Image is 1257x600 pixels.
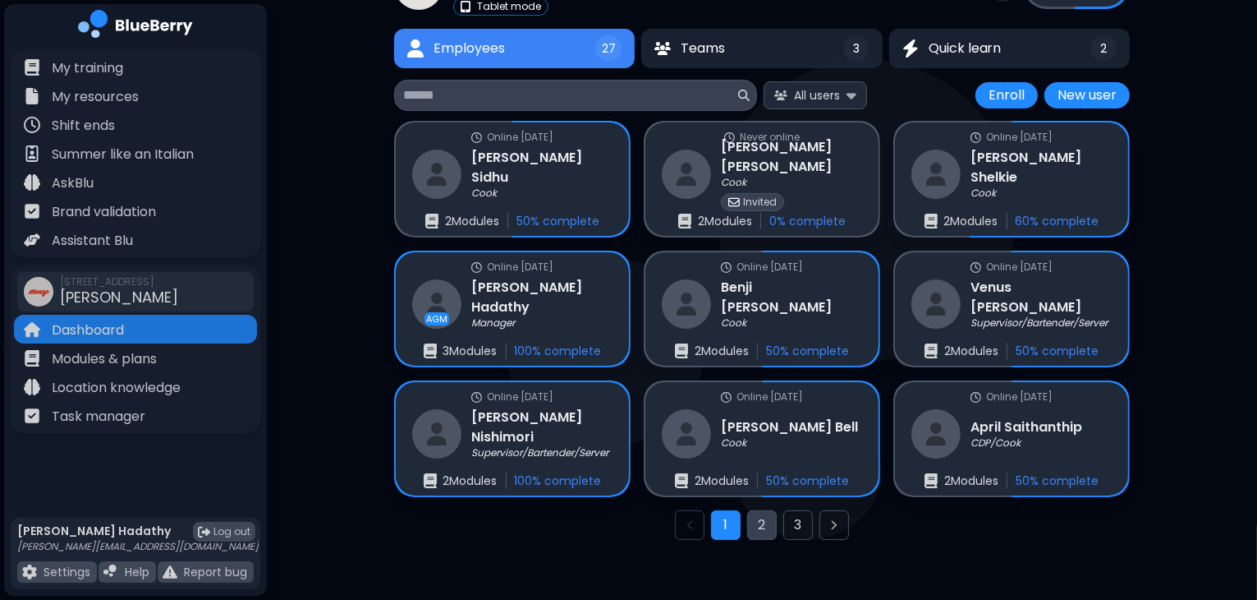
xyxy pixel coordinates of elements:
[394,29,635,68] button: EmployeesEmployees27
[24,88,40,104] img: file icon
[766,344,849,358] p: 50 % complete
[52,202,156,222] p: Brand validation
[52,407,145,427] p: Task manager
[184,565,247,579] p: Report bug
[853,41,860,56] span: 3
[22,565,37,579] img: file icon
[721,278,862,317] h3: Benji [PERSON_NAME]
[893,381,1130,497] a: online statusOnline [DATE]restaurantApril SaithanthipCDP/Cookenrollments2Modules50% complete
[24,232,40,248] img: file icon
[213,525,250,538] span: Log out
[24,203,40,219] img: file icon
[1016,473,1099,488] p: 50 % complete
[52,321,124,340] p: Dashboard
[970,316,1108,330] p: Supervisor/Bartender/Server
[662,150,711,199] img: restaurant
[911,409,961,459] img: restaurant
[902,39,919,58] img: Quick learn
[783,510,813,540] button: Go to page 3
[970,187,996,200] p: Cook
[424,473,437,488] img: enrollments
[721,316,746,330] p: Cook
[407,39,424,58] img: Employees
[52,58,123,78] p: My training
[893,121,1130,238] a: online statusOnline [DATE]restaurant[PERSON_NAME] ShelkieCookenrollments2Modules60% complete
[515,473,602,488] p: 100 % complete
[443,473,498,488] p: 2 Module s
[889,29,1130,68] button: Quick learnQuick learn2
[944,473,998,488] p: 2 Module s
[24,59,40,76] img: file icon
[24,145,40,162] img: file icon
[1100,41,1107,56] span: 2
[24,321,40,338] img: file icon
[675,344,688,358] img: enrollments
[24,277,53,307] img: company thumbnail
[678,214,691,228] img: enrollments
[721,418,858,437] h3: [PERSON_NAME] Bell
[970,262,981,273] img: online status
[929,39,1002,58] span: Quick learn
[986,261,1053,274] p: Online [DATE]
[487,390,553,404] p: Online [DATE]
[471,316,515,330] p: Manager
[698,214,752,228] p: 2 Module s
[911,279,961,329] img: restaurant
[970,132,981,143] img: online status
[471,132,482,143] img: online status
[764,81,867,108] button: All users
[769,214,846,228] p: 0 % complete
[893,251,1130,367] a: online statusOnline [DATE]restaurantVenus [PERSON_NAME]Supervisor/Bartender/Serverenrollments2Mod...
[471,392,482,403] img: online status
[736,261,803,274] p: Online [DATE]
[675,473,688,488] img: enrollments
[471,187,497,200] p: Cook
[425,214,438,228] img: enrollments
[944,344,998,358] p: 2 Module s
[641,29,882,68] button: TeamsTeams3
[515,344,602,358] p: 100 % complete
[412,150,461,199] img: restaurant
[970,148,1112,187] h3: [PERSON_NAME] Shelkie
[766,473,849,488] p: 50 % complete
[681,39,725,58] span: Teams
[711,510,741,540] button: Go to page 1
[654,42,671,55] img: Teams
[675,510,704,540] button: Previous page
[445,214,499,228] p: 2 Module s
[846,87,856,103] img: expand
[743,196,777,209] p: Invited
[721,392,732,403] img: online status
[986,390,1053,404] p: Online [DATE]
[24,117,40,133] img: file icon
[721,436,746,450] p: Cook
[471,148,612,187] h3: [PERSON_NAME] Sidhu
[516,214,599,228] p: 50 % complete
[426,314,447,324] p: AGM
[163,565,177,579] img: file icon
[434,39,505,58] span: Employees
[394,251,631,367] a: online statusOnline [DATE]restaurantAGM[PERSON_NAME] HadathyManagerenrollments3Modules100% complete
[52,116,115,136] p: Shift ends
[198,526,210,538] img: logout
[125,565,149,579] p: Help
[487,261,553,274] p: Online [DATE]
[44,565,90,579] p: Settings
[924,344,938,358] img: enrollments
[412,409,461,459] img: restaurant
[78,10,193,44] img: company logo
[924,473,938,488] img: enrollments
[644,121,880,238] a: online statusNever onlinerestaurant[PERSON_NAME] [PERSON_NAME]CookinvitedInvitedenrollments2Modul...
[103,565,118,579] img: file icon
[461,1,470,12] img: tablet
[970,436,1021,450] p: CDP/Cook
[728,196,740,208] img: invited
[644,381,880,497] a: online statusOnline [DATE]restaurant[PERSON_NAME] BellCookenrollments2Modules50% complete
[24,350,40,367] img: file icon
[52,173,94,193] p: AskBlu
[740,131,800,144] p: Never online
[52,145,194,164] p: Summer like an Italian
[986,131,1053,144] p: Online [DATE]
[1016,344,1099,358] p: 50 % complete
[721,176,746,189] p: Cook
